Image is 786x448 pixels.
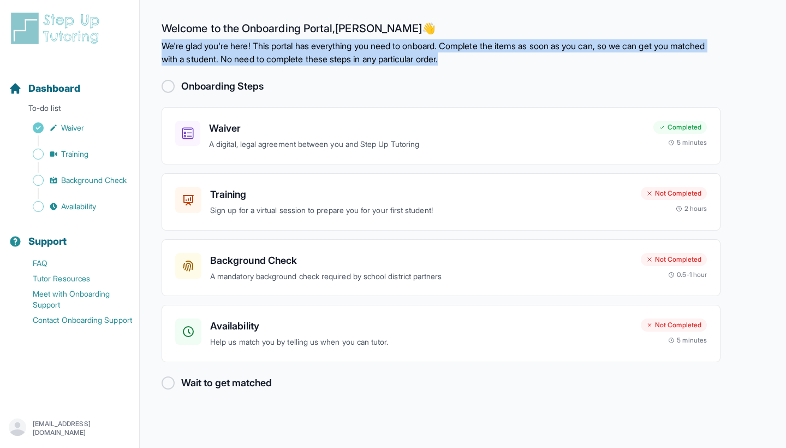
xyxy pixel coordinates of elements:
[210,336,632,349] p: Help us match you by telling us when you can tutor.
[162,107,720,164] a: WaiverA digital, legal agreement between you and Step Up TutoringCompleted5 minutes
[181,375,272,391] h2: Wait to get matched
[4,216,135,254] button: Support
[9,173,139,188] a: Background Check
[61,149,89,160] span: Training
[210,253,632,268] h3: Background Check
[653,121,707,134] div: Completed
[9,120,139,135] a: Waiver
[9,256,139,271] a: FAQ
[9,271,139,286] a: Tutor Resources
[668,336,707,345] div: 5 minutes
[210,204,632,217] p: Sign up for a virtual session to prepare you for your first student!
[210,187,632,202] h3: Training
[162,22,720,39] h2: Welcome to the Onboarding Portal, [PERSON_NAME] 👋
[4,63,135,101] button: Dashboard
[61,175,127,186] span: Background Check
[162,305,720,362] a: AvailabilityHelp us match you by telling us when you can tutor.Not Completed5 minutes
[9,199,139,214] a: Availability
[9,11,106,46] img: logo
[668,270,707,279] div: 0.5-1 hour
[9,313,139,328] a: Contact Onboarding Support
[4,103,135,118] p: To-do list
[210,270,632,283] p: A mandatory background check required by school district partners
[61,122,84,133] span: Waiver
[210,319,632,334] h3: Availability
[28,81,80,96] span: Dashboard
[9,81,80,96] a: Dashboard
[209,138,645,151] p: A digital, legal agreement between you and Step Up Tutoring
[162,173,720,231] a: TrainingSign up for a virtual session to prepare you for your first student!Not Completed2 hours
[181,79,264,94] h2: Onboarding Steps
[641,253,707,266] div: Not Completed
[668,138,707,147] div: 5 minutes
[9,286,139,313] a: Meet with Onboarding Support
[162,39,720,66] p: We're glad you're here! This portal has everything you need to onboard. Complete the items as soo...
[162,239,720,297] a: Background CheckA mandatory background check required by school district partnersNot Completed0.5...
[28,234,67,249] span: Support
[61,201,96,212] span: Availability
[641,187,707,200] div: Not Completed
[676,204,707,213] div: 2 hours
[9,146,139,162] a: Training
[9,418,130,438] button: [EMAIL_ADDRESS][DOMAIN_NAME]
[209,121,645,136] h3: Waiver
[33,420,130,437] p: [EMAIL_ADDRESS][DOMAIN_NAME]
[641,319,707,332] div: Not Completed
